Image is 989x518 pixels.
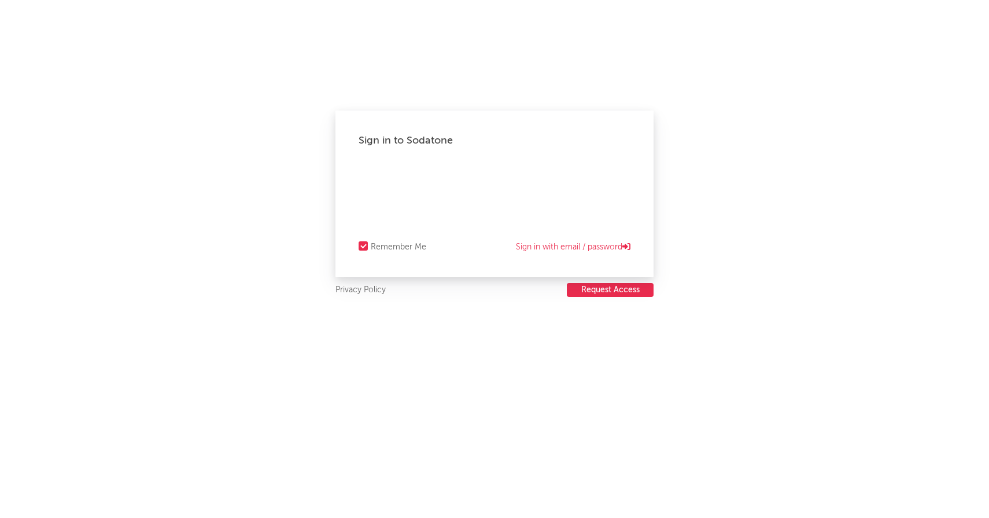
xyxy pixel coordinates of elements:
[359,134,630,148] div: Sign in to Sodatone
[335,283,386,297] a: Privacy Policy
[567,283,654,297] button: Request Access
[371,240,426,254] div: Remember Me
[516,240,630,254] a: Sign in with email / password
